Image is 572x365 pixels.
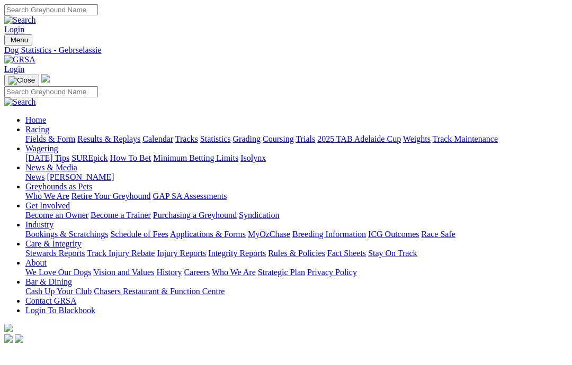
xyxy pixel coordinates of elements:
a: SUREpick [71,153,108,162]
a: Minimum Betting Limits [153,153,238,162]
input: Search [4,86,98,97]
span: Menu [11,36,28,44]
a: Track Maintenance [433,134,498,143]
a: Grading [233,134,261,143]
a: Contact GRSA [25,296,76,305]
div: Greyhounds as Pets [25,191,568,201]
a: Calendar [142,134,173,143]
img: Close [8,76,35,85]
a: Bar & Dining [25,277,72,286]
div: About [25,268,568,277]
a: Tracks [175,134,198,143]
a: Fields & Form [25,134,75,143]
a: Integrity Reports [208,249,266,258]
img: logo-grsa-white.png [4,324,13,332]
button: Toggle navigation [4,75,39,86]
a: Coursing [263,134,294,143]
a: Chasers Restaurant & Function Centre [94,287,225,296]
a: Become an Owner [25,211,88,220]
a: How To Bet [110,153,151,162]
a: Login [4,65,24,74]
a: Fact Sheets [327,249,366,258]
a: Industry [25,220,53,229]
a: Get Involved [25,201,70,210]
a: Greyhounds as Pets [25,182,92,191]
a: Careers [184,268,210,277]
a: GAP SA Assessments [153,191,227,200]
a: Injury Reports [157,249,206,258]
a: Care & Integrity [25,239,82,248]
a: [PERSON_NAME] [47,172,114,181]
a: Results & Replays [77,134,140,143]
a: Statistics [200,134,231,143]
a: About [25,258,47,267]
a: Schedule of Fees [110,230,168,239]
img: Search [4,15,36,25]
a: Login [4,25,24,34]
a: Privacy Policy [307,268,357,277]
a: News [25,172,44,181]
a: Strategic Plan [258,268,305,277]
div: Care & Integrity [25,249,568,258]
img: facebook.svg [4,334,13,343]
a: Race Safe [421,230,455,239]
input: Search [4,4,98,15]
a: 2025 TAB Adelaide Cup [317,134,401,143]
a: Retire Your Greyhound [71,191,151,200]
a: Home [25,115,46,124]
img: logo-grsa-white.png [41,74,50,83]
img: Search [4,97,36,107]
a: [DATE] Tips [25,153,69,162]
a: We Love Our Dogs [25,268,91,277]
a: Racing [25,125,49,134]
a: Who We Are [212,268,256,277]
a: ICG Outcomes [368,230,419,239]
a: Wagering [25,144,58,153]
div: Get Involved [25,211,568,220]
a: Track Injury Rebate [87,249,155,258]
div: Industry [25,230,568,239]
a: Rules & Policies [268,249,325,258]
a: Dog Statistics - Gebrselassie [4,45,568,55]
a: Bookings & Scratchings [25,230,108,239]
img: twitter.svg [15,334,23,343]
a: Purchasing a Greyhound [153,211,237,220]
div: Wagering [25,153,568,163]
a: MyOzChase [248,230,290,239]
a: History [156,268,182,277]
a: Syndication [239,211,279,220]
a: Who We Are [25,191,69,200]
a: Stay On Track [368,249,417,258]
a: Stewards Reports [25,249,85,258]
a: Login To Blackbook [25,306,95,315]
div: Racing [25,134,568,144]
a: Trials [296,134,315,143]
a: Become a Trainer [91,211,151,220]
a: News & Media [25,163,77,172]
a: Weights [403,134,431,143]
a: Cash Up Your Club [25,287,92,296]
a: Applications & Forms [170,230,246,239]
button: Toggle navigation [4,34,32,45]
img: GRSA [4,55,35,65]
a: Vision and Values [93,268,154,277]
div: News & Media [25,172,568,182]
a: Breeding Information [292,230,366,239]
a: Isolynx [240,153,266,162]
div: Bar & Dining [25,287,568,296]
